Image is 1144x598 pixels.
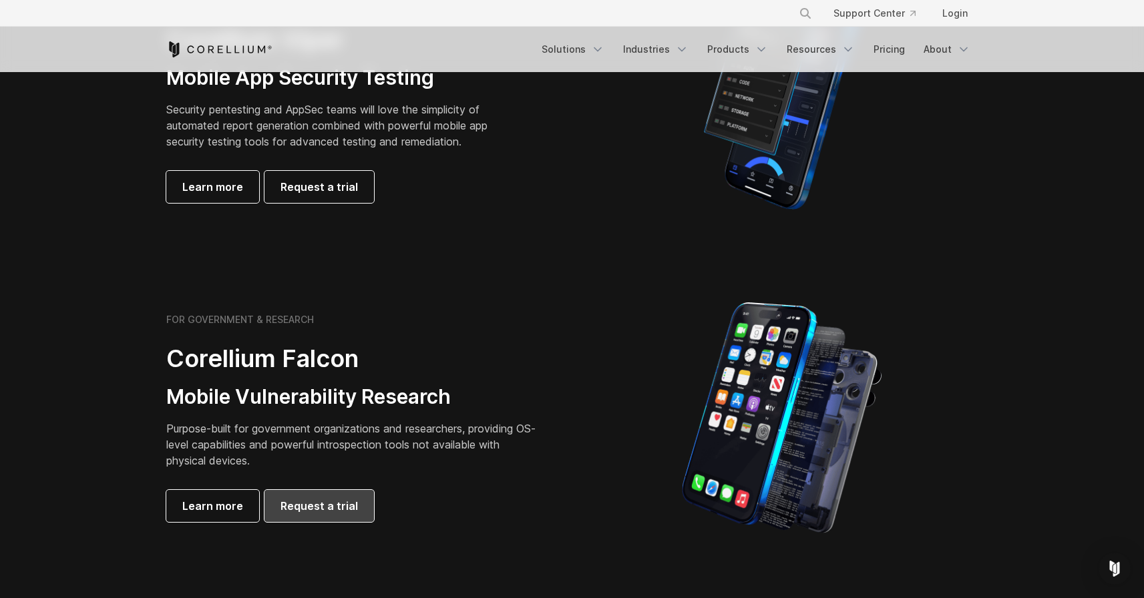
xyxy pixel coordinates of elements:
[166,384,540,410] h3: Mobile Vulnerability Research
[932,1,978,25] a: Login
[866,37,913,61] a: Pricing
[699,37,776,61] a: Products
[280,498,358,514] span: Request a trial
[182,498,243,514] span: Learn more
[681,301,882,535] img: iPhone model separated into the mechanics used to build the physical device.
[779,37,863,61] a: Resources
[166,171,259,203] a: Learn more
[615,37,697,61] a: Industries
[264,171,374,203] a: Request a trial
[793,1,817,25] button: Search
[166,344,540,374] h2: Corellium Falcon
[280,179,358,195] span: Request a trial
[166,490,259,522] a: Learn more
[823,1,926,25] a: Support Center
[534,37,978,61] div: Navigation Menu
[916,37,978,61] a: About
[166,314,314,326] h6: FOR GOVERNMENT & RESEARCH
[1099,553,1131,585] div: Open Intercom Messenger
[166,65,508,91] h3: Mobile App Security Testing
[166,101,508,149] p: Security pentesting and AppSec teams will love the simplicity of automated report generation comb...
[166,420,540,469] p: Purpose-built for government organizations and researchers, providing OS-level capabilities and p...
[534,37,612,61] a: Solutions
[182,179,243,195] span: Learn more
[783,1,978,25] div: Navigation Menu
[166,41,272,57] a: Corellium Home
[264,490,374,522] a: Request a trial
